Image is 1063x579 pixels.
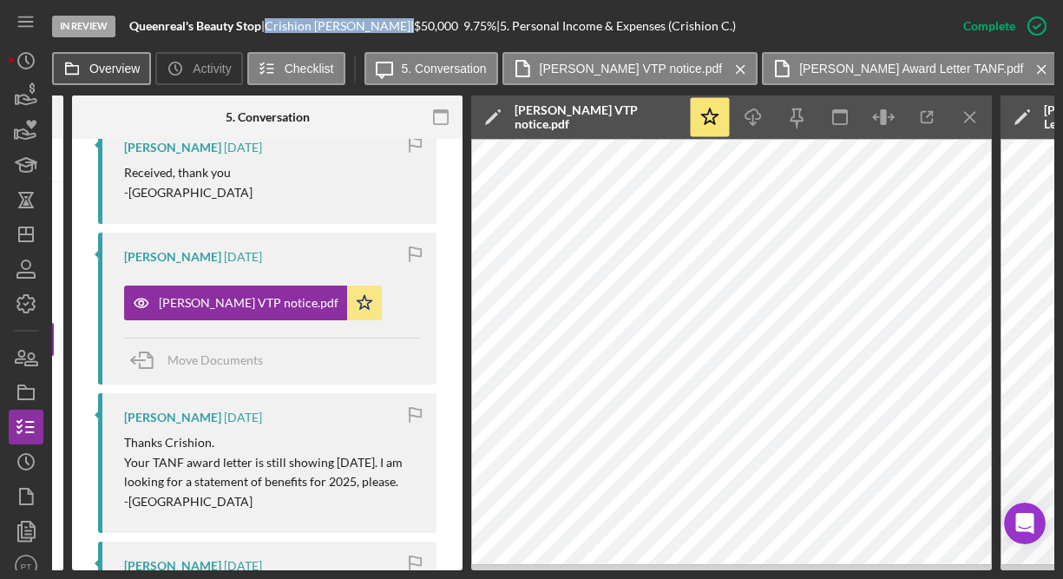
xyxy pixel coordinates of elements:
[124,411,221,424] div: [PERSON_NAME]
[89,62,140,76] label: Overview
[414,18,458,33] span: $50,000
[502,52,758,85] button: [PERSON_NAME] VTP notice.pdf
[762,52,1059,85] button: [PERSON_NAME] Award Letter TANF.pdf
[224,250,262,264] time: 2025-08-21 22:14
[52,16,115,37] div: In Review
[224,141,262,155] time: 2025-08-25 17:52
[193,62,231,76] label: Activity
[129,18,261,33] b: Queenreal's Beauty Stop
[1004,503,1046,544] iframe: Intercom live chat
[540,62,723,76] label: [PERSON_NAME] VTP notice.pdf
[364,52,498,85] button: 5. Conversation
[167,352,263,367] span: Move Documents
[247,52,345,85] button: Checklist
[124,339,280,382] button: Move Documents
[124,492,419,511] p: -[GEOGRAPHIC_DATA]
[226,110,310,124] div: 5. Conversation
[124,433,419,452] p: Thanks Crishion.
[402,62,487,76] label: 5. Conversation
[124,163,253,182] p: Received, thank you
[124,250,221,264] div: [PERSON_NAME]
[124,559,221,573] div: [PERSON_NAME]
[224,411,262,424] time: 2025-08-18 15:49
[496,19,736,33] div: | 5. Personal Income & Expenses (Crishion C.)
[52,52,151,85] button: Overview
[159,296,338,310] div: [PERSON_NAME] VTP notice.pdf
[155,52,242,85] button: Activity
[124,183,253,202] p: -[GEOGRAPHIC_DATA]
[224,559,262,573] time: 2025-08-13 21:47
[799,62,1023,76] label: [PERSON_NAME] Award Letter TANF.pdf
[124,286,382,320] button: [PERSON_NAME] VTP notice.pdf
[963,9,1015,43] div: Complete
[946,9,1054,43] button: Complete
[129,19,265,33] div: |
[463,19,496,33] div: 9.75 %
[285,62,334,76] label: Checklist
[265,19,414,33] div: Crishion [PERSON_NAME] |
[21,562,31,571] text: PT
[515,103,679,131] div: [PERSON_NAME] VTP notice.pdf
[124,453,419,492] p: Your TANF award letter is still showing [DATE]. I am looking for a statement of benefits for 2025...
[124,141,221,155] div: [PERSON_NAME]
